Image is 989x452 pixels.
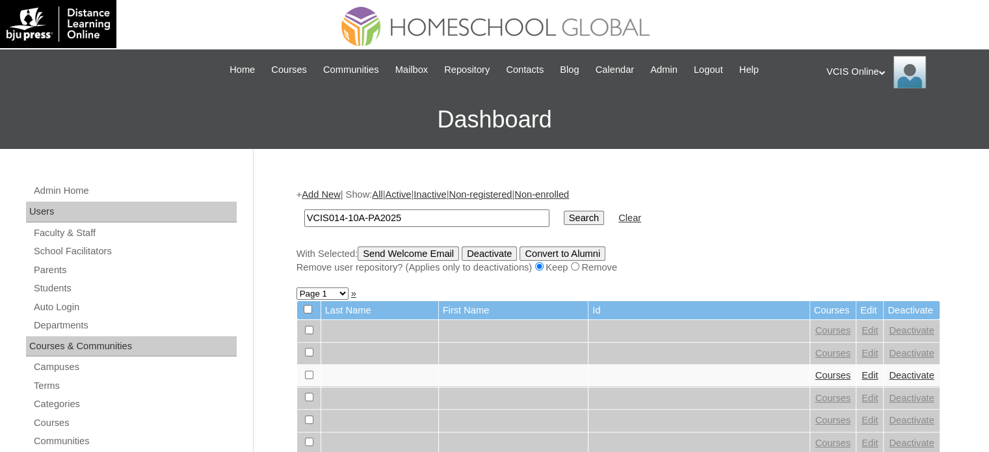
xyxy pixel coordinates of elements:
[815,370,851,380] a: Courses
[499,62,550,77] a: Contacts
[439,301,588,320] td: First Name
[733,62,765,77] a: Help
[358,246,459,261] input: Send Welcome Email
[506,62,544,77] span: Contacts
[444,62,490,77] span: Repository
[33,262,237,278] a: Parents
[826,56,976,88] div: VCIS Online
[33,280,237,297] a: Students
[33,299,237,315] a: Auto Login
[564,211,604,225] input: Search
[33,433,237,449] a: Communities
[385,189,411,200] a: Active
[815,438,851,448] a: Courses
[694,62,723,77] span: Logout
[596,62,634,77] span: Calendar
[862,348,878,358] a: Edit
[321,301,438,320] td: Last Name
[810,301,856,320] td: Courses
[271,62,307,77] span: Courses
[893,56,926,88] img: VCIS Online Admin
[297,261,940,274] div: Remove user repository? (Applies only to deactivations) Keep Remove
[389,62,435,77] a: Mailbox
[862,370,878,380] a: Edit
[862,438,878,448] a: Edit
[889,370,934,380] a: Deactivate
[449,189,512,200] a: Non-registered
[560,62,579,77] span: Blog
[687,62,730,77] a: Logout
[862,325,878,336] a: Edit
[395,62,429,77] span: Mailbox
[414,189,447,200] a: Inactive
[33,378,237,394] a: Terms
[33,183,237,199] a: Admin Home
[223,62,261,77] a: Home
[438,62,496,77] a: Repository
[815,393,851,403] a: Courses
[889,438,934,448] a: Deactivate
[739,62,759,77] span: Help
[297,188,940,274] div: + | Show: | | | |
[815,348,851,358] a: Courses
[815,415,851,425] a: Courses
[302,189,340,200] a: Add New
[862,415,878,425] a: Edit
[7,7,110,42] img: logo-white.png
[588,301,809,320] td: Id
[33,243,237,259] a: School Facilitators
[317,62,386,77] a: Communities
[644,62,684,77] a: Admin
[33,225,237,241] a: Faculty & Staff
[815,325,851,336] a: Courses
[351,288,356,299] a: »
[553,62,585,77] a: Blog
[323,62,379,77] span: Communities
[297,246,940,274] div: With Selected:
[372,189,382,200] a: All
[589,62,640,77] a: Calendar
[265,62,313,77] a: Courses
[889,415,934,425] a: Deactivate
[33,359,237,375] a: Campuses
[856,301,883,320] td: Edit
[26,202,237,222] div: Users
[884,301,939,320] td: Deactivate
[618,213,641,223] a: Clear
[33,317,237,334] a: Departments
[26,336,237,357] div: Courses & Communities
[33,396,237,412] a: Categories
[304,209,549,227] input: Search
[862,393,878,403] a: Edit
[462,246,517,261] input: Deactivate
[7,90,982,149] h3: Dashboard
[889,325,934,336] a: Deactivate
[514,189,569,200] a: Non-enrolled
[889,348,934,358] a: Deactivate
[889,393,934,403] a: Deactivate
[650,62,678,77] span: Admin
[230,62,255,77] span: Home
[33,415,237,431] a: Courses
[520,246,605,261] input: Convert to Alumni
